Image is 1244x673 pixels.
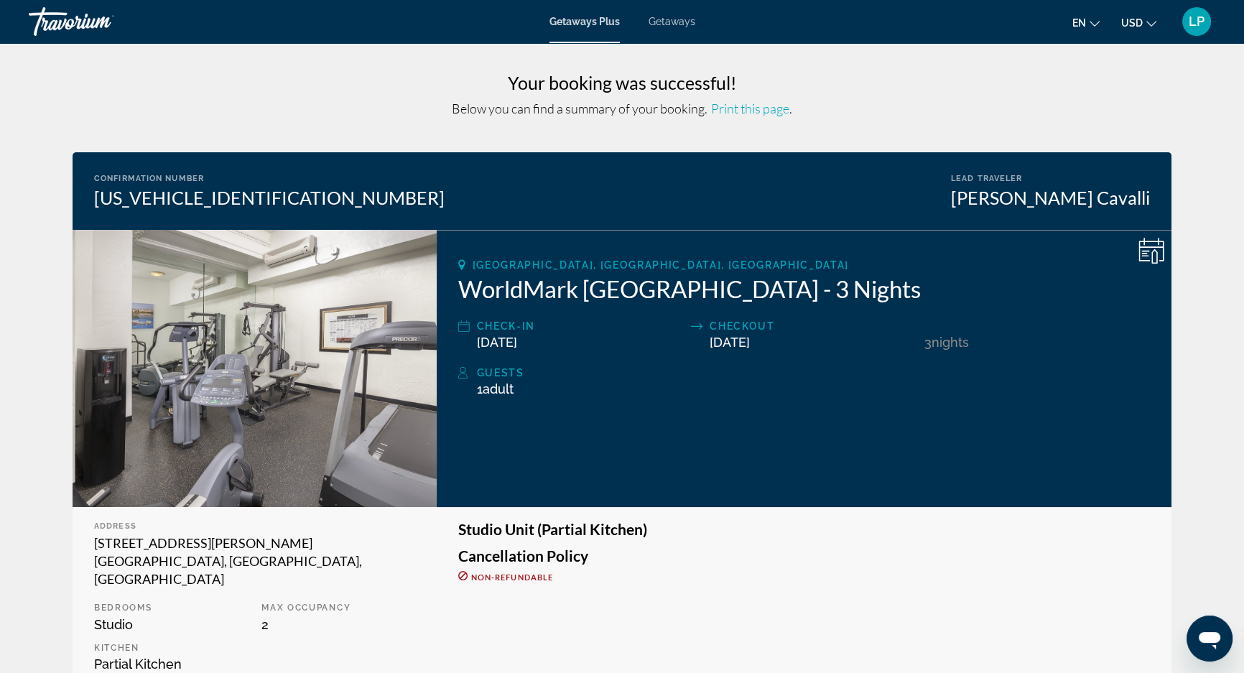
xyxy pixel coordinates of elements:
a: Getaways Plus [549,16,620,27]
div: [PERSON_NAME] Cavalli [951,187,1150,208]
h2: WorldMark [GEOGRAPHIC_DATA] - 3 Nights [458,274,1150,303]
p: Max Occupancy [261,603,414,613]
span: . [709,101,792,116]
p: Kitchen [94,643,247,653]
span: Nights [932,335,969,350]
span: Studio [94,617,133,632]
div: [STREET_ADDRESS][PERSON_NAME] [GEOGRAPHIC_DATA], [GEOGRAPHIC_DATA], [GEOGRAPHIC_DATA] [94,534,415,588]
p: Bedrooms [94,603,247,613]
div: [US_VEHICLE_IDENTIFICATION_NUMBER] [94,187,445,208]
span: [GEOGRAPHIC_DATA], [GEOGRAPHIC_DATA], [GEOGRAPHIC_DATA] [473,259,849,271]
span: 3 [924,335,932,350]
h3: Cancellation Policy [458,548,1150,564]
button: Change currency [1121,12,1156,33]
span: LP [1189,14,1204,29]
div: Check-In [477,317,684,335]
button: Change language [1072,12,1100,33]
div: Guests [477,364,1150,381]
span: 2 [261,617,269,632]
span: Non-refundable [471,572,553,582]
div: Address [94,521,415,531]
span: [DATE] [477,335,517,350]
a: Getaways [649,16,695,27]
div: Checkout [710,317,916,335]
span: Partial Kitchen [94,656,182,672]
span: [DATE] [710,335,750,350]
div: Confirmation Number [94,174,445,183]
div: Lead Traveler [951,174,1150,183]
button: User Menu [1178,6,1215,37]
a: Travorium [29,3,172,40]
span: en [1072,17,1086,29]
span: Below you can find a summary of your booking. [452,101,707,116]
h3: Your booking was successful! [73,72,1171,93]
span: Adult [483,381,514,396]
span: 1 [477,381,514,396]
span: USD [1121,17,1143,29]
iframe: Button to launch messaging window [1187,616,1233,662]
h3: Studio Unit (Partial Kitchen) [458,521,1150,537]
span: Print this page [711,101,789,116]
